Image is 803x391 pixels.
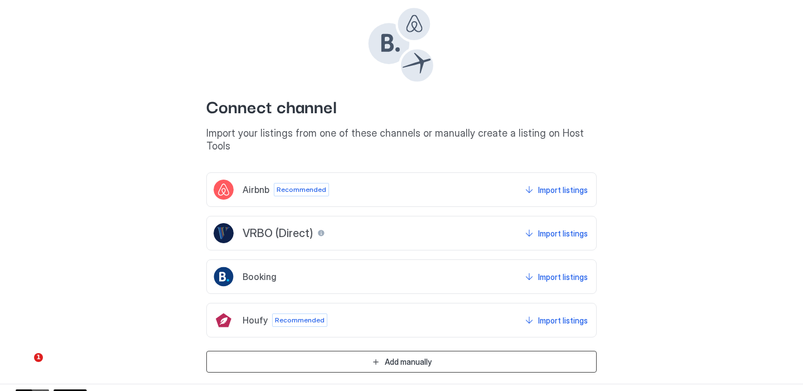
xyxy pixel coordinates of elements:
button: Import listings [523,223,589,243]
div: Import listings [538,271,588,283]
button: Import listings [523,267,589,287]
div: Import listings [538,228,588,239]
span: Airbnb [243,184,269,195]
span: Recommended [275,315,325,325]
div: Import listings [538,315,588,326]
span: VRBO (Direct) [243,226,313,240]
div: Import listings [538,184,588,196]
span: Import your listings from one of these channels or manually create a listing on Host Tools [206,127,597,152]
button: Add manually [206,351,597,373]
div: Add manually [385,356,432,368]
span: Connect channel [206,93,597,118]
iframe: Intercom live chat [11,353,38,380]
button: Import listings [523,310,589,330]
span: 1 [34,353,43,362]
span: Houfy [243,315,268,326]
span: Recommended [277,185,326,195]
button: Import listings [523,180,589,200]
span: Booking [243,271,277,282]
